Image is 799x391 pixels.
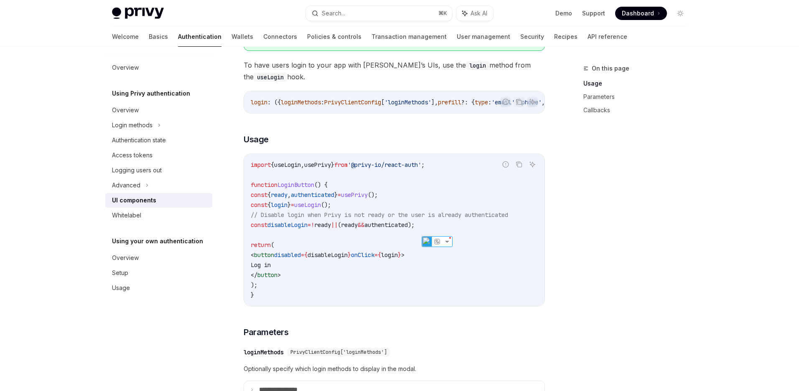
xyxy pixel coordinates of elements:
span: ); [251,281,257,289]
a: Dashboard [615,7,667,20]
code: login [466,61,489,70]
div: Search... [322,8,345,18]
a: Access tokens [105,148,212,163]
span: } [348,251,351,259]
span: : [321,98,324,106]
button: Ask AI [527,96,538,107]
div: Overview [112,63,139,73]
span: prefill [438,98,461,106]
span: = [374,251,378,259]
span: ?: { [461,98,475,106]
span: = [308,221,311,229]
span: ); [408,221,415,229]
span: : ({ [267,98,281,106]
span: } [398,251,401,259]
span: useLogin [274,161,301,169]
button: Report incorrect code [500,96,511,107]
span: { [267,201,271,209]
a: API reference [588,27,627,47]
span: return [251,241,271,249]
span: ready [314,221,331,229]
button: Report incorrect code [500,159,511,170]
span: [ [381,98,384,106]
code: useLogin [254,73,287,82]
span: : [488,98,491,106]
a: Welcome [112,27,139,47]
a: UI components [105,193,212,208]
span: Usage [244,134,269,145]
span: , [301,161,304,169]
span: { [271,161,274,169]
span: login [381,251,398,259]
span: Optionally specify which login methods to display in the modal. [244,364,545,374]
span: loginMethods [281,98,321,106]
span: 'loginMethods' [384,98,431,106]
span: authenticated [364,221,408,229]
a: Authentication state [105,133,212,148]
span: , [288,191,291,199]
span: , [542,98,545,106]
span: from [334,161,348,169]
span: On this page [592,63,629,73]
span: disabled [274,251,301,259]
a: User management [457,27,510,47]
span: ( [338,221,341,229]
div: Access tokens [112,150,153,160]
a: Recipes [554,27,578,47]
span: To have users login to your app with [PERSON_NAME]’s UIs, use the method from the hook. [244,59,545,83]
div: Setup [112,268,128,278]
span: usePrivy [341,191,368,199]
img: light logo [112,8,164,19]
span: import [251,161,271,169]
span: disableLogin [267,221,308,229]
span: ⌘ K [438,10,447,17]
span: ! [311,221,314,229]
a: Connectors [263,27,297,47]
div: Authentication state [112,135,166,145]
a: Demo [555,9,572,18]
span: (); [321,201,331,209]
h5: Using Privy authentication [112,88,190,98]
h5: Using your own authentication [112,236,203,246]
a: Logging users out [105,163,212,178]
span: type [475,98,488,106]
span: onClick [351,251,374,259]
span: PrivyClientConfig['loginMethods'] [290,349,387,356]
a: Policies & controls [307,27,361,47]
div: Advanced [112,180,140,190]
a: Parameters [583,90,694,103]
div: UI components [112,195,156,205]
span: ( [271,241,274,249]
span: } [334,191,338,199]
span: (); [368,191,378,199]
button: Copy the contents from the code block [514,96,524,107]
div: Overview [112,253,139,263]
span: ; [421,161,425,169]
button: Search...⌘K [306,6,452,21]
span: = [291,201,294,209]
span: ], [431,98,438,106]
a: Setup [105,265,212,280]
a: Usage [105,280,212,295]
span: LoginButton [277,181,314,189]
span: usePrivy [304,161,331,169]
a: Wallets [232,27,253,47]
a: Basics [149,27,168,47]
span: = [301,251,304,259]
a: Callbacks [583,103,694,117]
span: && [358,221,364,229]
span: function [251,181,277,189]
span: ready [341,221,358,229]
span: 'email' [491,98,515,106]
button: Ask AI [527,159,538,170]
button: Copy the contents from the code block [514,159,524,170]
span: const [251,191,267,199]
span: { [267,191,271,199]
span: () { [314,181,328,189]
a: Support [582,9,605,18]
span: { [378,251,381,259]
span: Log in [251,261,271,269]
div: Overview [112,105,139,115]
span: PrivyClientConfig [324,98,381,106]
span: authenticated [291,191,334,199]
